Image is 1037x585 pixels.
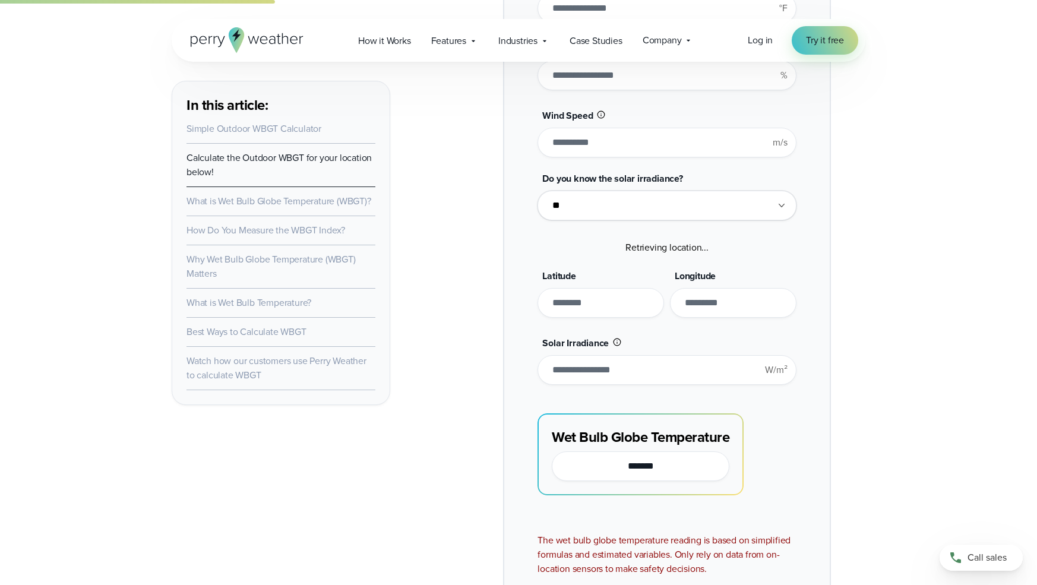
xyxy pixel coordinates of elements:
[542,336,609,350] span: Solar Irradiance
[358,34,411,48] span: How it Works
[542,109,593,122] span: Wind Speed
[570,34,622,48] span: Case Studies
[348,29,421,53] a: How it Works
[748,33,773,47] span: Log in
[559,29,633,53] a: Case Studies
[968,551,1007,565] span: Call sales
[186,325,306,339] a: Best Ways to Calculate WBGT
[538,533,796,576] div: The wet bulb globe temperature reading is based on simplified formulas and estimated variables. O...
[186,354,366,382] a: Watch how our customers use Perry Weather to calculate WBGT
[186,96,375,115] h3: In this article:
[675,269,716,283] span: Longitude
[643,33,682,48] span: Company
[186,296,311,309] a: What is Wet Bulb Temperature?
[748,33,773,48] a: Log in
[806,33,844,48] span: Try it free
[431,34,466,48] span: Features
[186,194,371,208] a: What is Wet Bulb Globe Temperature (WBGT)?
[625,241,709,254] span: Retrieving location...
[542,269,576,283] span: Latitude
[186,122,321,135] a: Simple Outdoor WBGT Calculator
[186,151,372,179] a: Calculate the Outdoor WBGT for your location below!
[940,545,1023,571] a: Call sales
[542,172,682,185] span: Do you know the solar irradiance?
[792,26,858,55] a: Try it free
[186,252,356,280] a: Why Wet Bulb Globe Temperature (WBGT) Matters
[186,223,345,237] a: How Do You Measure the WBGT Index?
[498,34,538,48] span: Industries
